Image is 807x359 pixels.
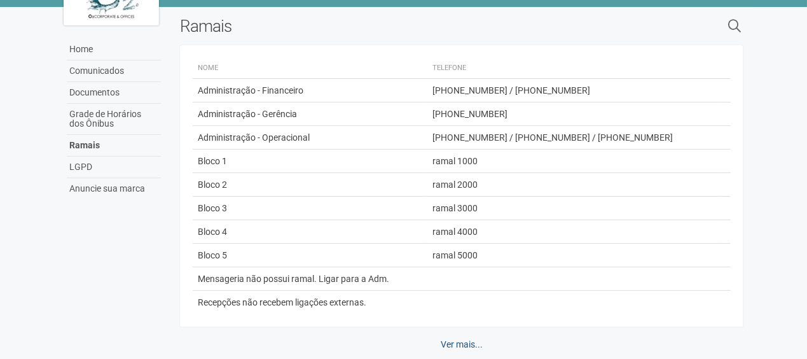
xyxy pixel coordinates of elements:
span: [PHONE_NUMBER] / [PHONE_NUMBER] [432,85,590,95]
th: Telefone [427,58,719,79]
span: Administração - Operacional [198,132,310,143]
span: Mensageria não possui ramal. Ligar para a Adm. [198,274,389,284]
span: Administração - Financeiro [198,85,303,95]
span: [PHONE_NUMBER] / [PHONE_NUMBER] / [PHONE_NUMBER] [432,132,673,143]
a: LGPD [67,157,161,178]
span: Bloco 4 [198,227,227,237]
a: Comunicados [67,60,161,82]
span: Administração - Gerência [198,109,297,119]
a: Ramais [67,135,161,157]
th: Nome [193,58,427,79]
span: ramal 3000 [432,203,478,213]
span: [PHONE_NUMBER] [432,109,507,119]
span: Bloco 5 [198,250,227,260]
a: Anuncie sua marca [67,178,161,199]
a: Ver mais... [432,334,491,355]
a: Grade de Horários dos Ônibus [67,104,161,135]
h2: Ramais [180,17,598,36]
a: Home [67,39,161,60]
span: Bloco 3 [198,203,227,213]
span: ramal 1000 [432,156,478,166]
a: Documentos [67,82,161,104]
span: ramal 2000 [432,179,478,190]
span: Recepções não recebem ligações externas. [198,297,366,307]
span: Bloco 2 [198,179,227,190]
span: ramal 4000 [432,227,478,237]
span: ramal 5000 [432,250,478,260]
span: Bloco 1 [198,156,227,166]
